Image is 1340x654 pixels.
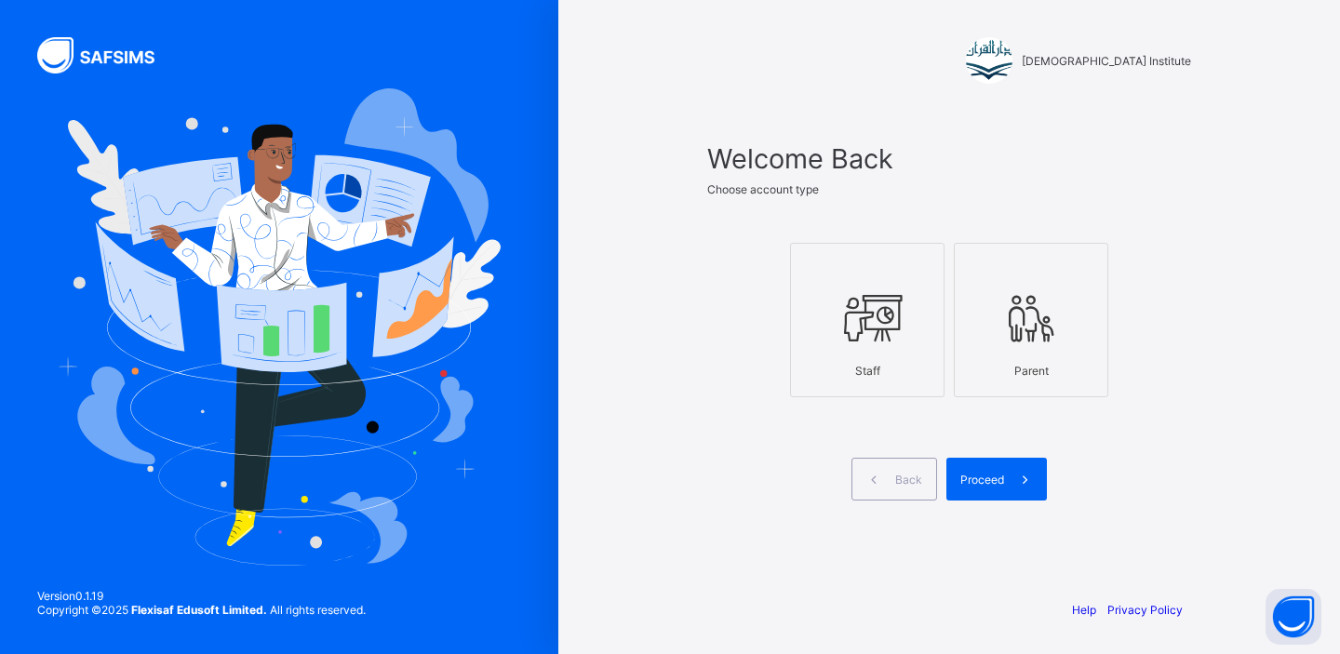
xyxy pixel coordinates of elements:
[800,354,934,387] div: Staff
[1266,589,1321,645] button: Open asap
[131,603,267,617] strong: Flexisaf Edusoft Limited.
[964,354,1098,387] div: Parent
[37,603,366,617] span: Copyright © 2025 All rights reserved.
[960,473,1004,487] span: Proceed
[58,88,501,565] img: Hero Image
[707,182,819,196] span: Choose account type
[895,473,922,487] span: Back
[1107,603,1183,617] a: Privacy Policy
[37,589,366,603] span: Version 0.1.19
[37,37,177,73] img: SAFSIMS Logo
[1022,54,1191,68] span: [DEMOGRAPHIC_DATA] Institute
[1072,603,1096,617] a: Help
[707,142,1191,175] span: Welcome Back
